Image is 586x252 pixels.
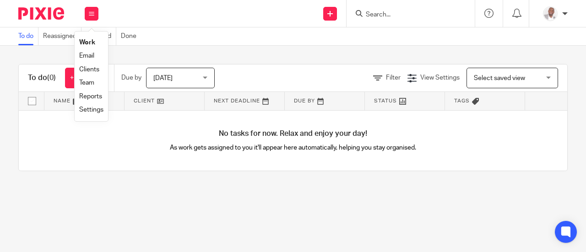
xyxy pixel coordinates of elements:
span: Filter [386,75,401,81]
h4: No tasks for now. Relax and enjoy your day! [19,129,567,139]
a: Reassigned [43,27,81,45]
a: Email [79,53,94,59]
span: View Settings [420,75,460,81]
a: Snoozed [86,27,116,45]
a: Work [79,39,95,46]
span: (0) [47,74,56,81]
p: Due by [121,73,141,82]
a: To do [18,27,38,45]
a: Clients [79,66,99,73]
img: Pixie [18,7,64,20]
img: Paul%20S%20-%20Picture.png [543,6,558,21]
span: Tags [454,98,470,103]
a: Team [79,80,94,86]
p: As work gets assigned to you it'll appear here automatically, helping you stay organised. [156,143,430,152]
span: Select saved view [474,75,525,81]
input: Search [365,11,447,19]
h1: To do [28,73,56,83]
a: Reports [79,93,102,100]
a: Done [121,27,141,45]
span: [DATE] [153,75,173,81]
a: + Add task [65,68,105,88]
a: Settings [79,107,103,113]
